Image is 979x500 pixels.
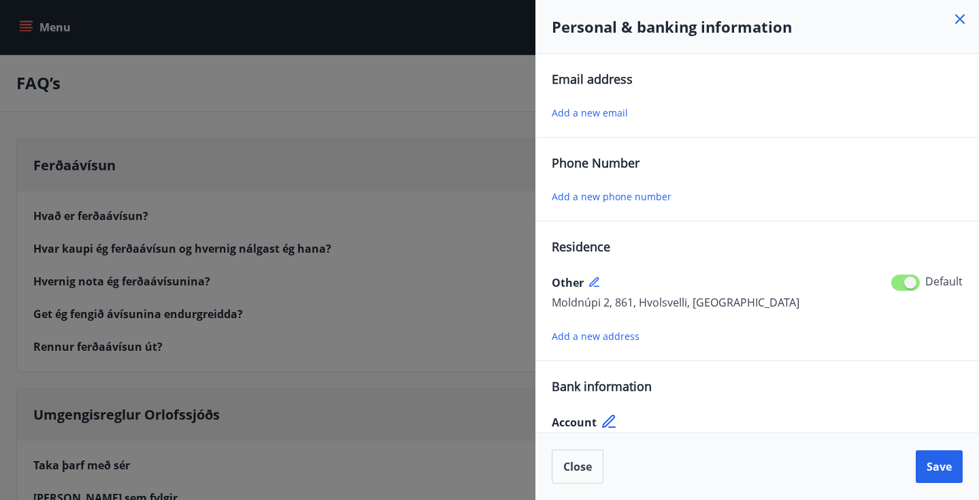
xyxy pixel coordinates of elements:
[916,450,963,483] button: Save
[563,459,592,474] span: Close
[552,16,963,37] h4: Personal & banking information
[552,275,584,290] span: Other
[552,295,799,310] span: Moldnúpi 2, 861, Hvolsvelli, [GEOGRAPHIC_DATA]
[552,106,628,119] span: Add a new email
[552,238,610,255] span: Residence
[552,330,640,343] span: Add a new address
[927,459,952,474] span: Save
[552,450,603,484] button: Close
[552,415,597,430] span: Account
[552,71,633,87] span: Email address
[552,190,671,203] span: Add a new phone number
[552,155,640,171] span: Phone Number
[925,274,963,289] span: Default
[552,378,652,394] span: Bank information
